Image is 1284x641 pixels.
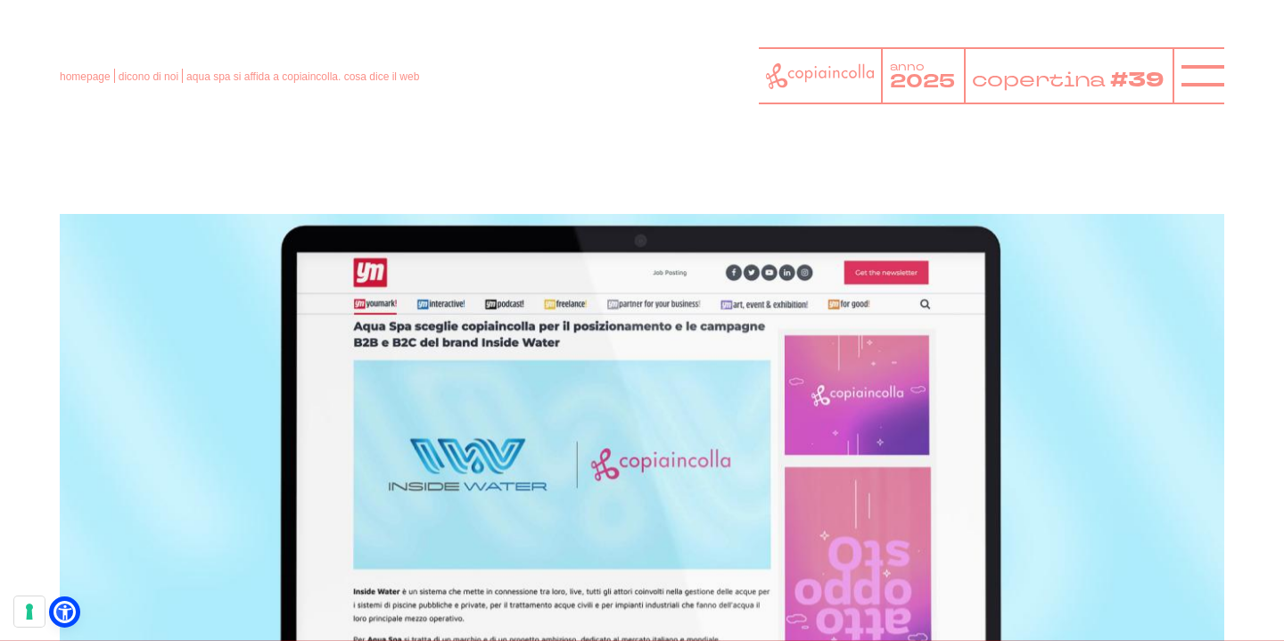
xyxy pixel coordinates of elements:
[119,70,178,83] a: dicono di noi
[890,60,925,74] tspan: anno
[53,601,76,623] a: Open Accessibility Menu
[890,69,955,94] tspan: 2025
[972,66,1107,93] tspan: copertina
[60,70,111,83] a: homepage
[186,70,419,83] span: aqua spa si affida a copiaincolla. cosa dice il web
[14,596,45,627] button: Le tue preferenze relative al consenso per le tecnologie di tracciamento
[1110,66,1165,95] tspan: #39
